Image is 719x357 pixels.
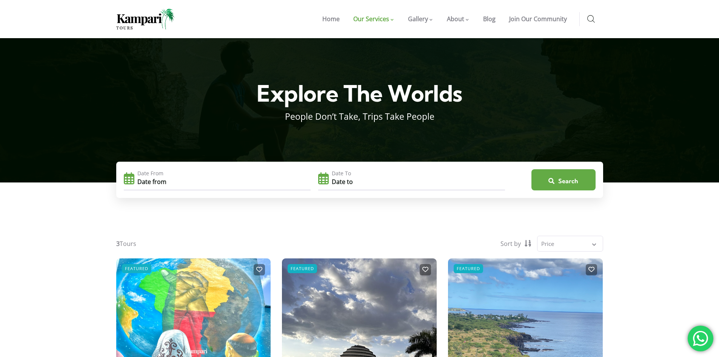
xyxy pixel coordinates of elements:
span: Sort by [500,240,521,247]
div: 'Chat [688,326,713,351]
label: Date To [332,169,505,178]
span: Join Our Community [509,15,567,23]
div: People Don’t Take, Trips Take People [209,107,511,122]
span: Home [322,15,340,23]
label: Date From [137,169,311,178]
span: Featured [122,264,151,273]
span: Featured [454,264,483,273]
strong: 3 [116,240,120,248]
span: Featured [288,264,317,273]
div: Tours [116,240,136,247]
span: About [447,15,464,23]
span: Gallery [408,15,428,23]
span: Our Services [353,15,389,23]
button: Search [531,169,596,190]
img: Home [116,9,175,29]
span: Explore The Worlds [257,79,462,107]
span: Blog [483,15,496,23]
